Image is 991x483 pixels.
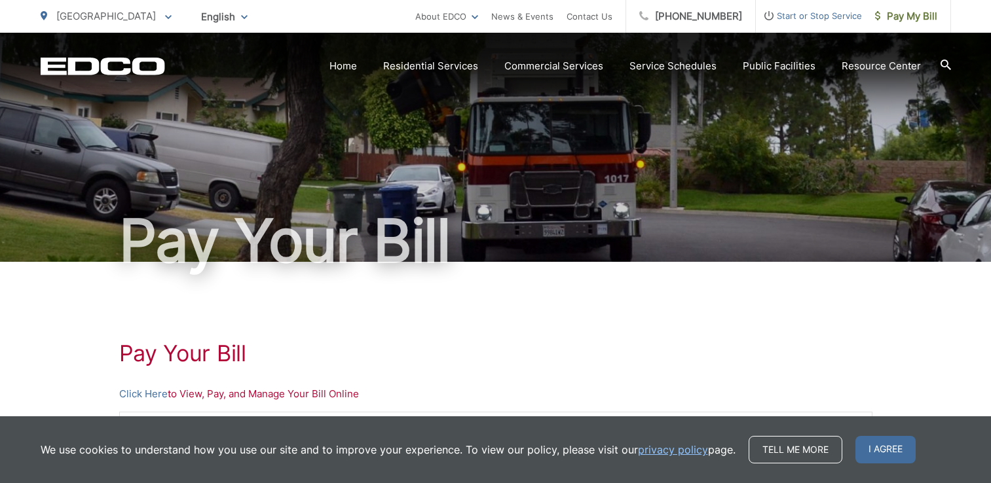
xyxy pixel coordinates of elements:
[638,442,708,457] a: privacy policy
[329,58,357,74] a: Home
[56,10,156,22] span: [GEOGRAPHIC_DATA]
[875,9,937,24] span: Pay My Bill
[119,386,872,402] p: to View, Pay, and Manage Your Bill Online
[629,58,717,74] a: Service Schedules
[855,436,916,463] span: I agree
[491,9,553,24] a: News & Events
[119,386,168,402] a: Click Here
[415,9,478,24] a: About EDCO
[41,208,951,274] h1: Pay Your Bill
[743,58,815,74] a: Public Facilities
[842,58,921,74] a: Resource Center
[191,5,257,28] span: English
[567,9,612,24] a: Contact Us
[119,340,872,367] h1: Pay Your Bill
[383,58,478,74] a: Residential Services
[41,442,736,457] p: We use cookies to understand how you use our site and to improve your experience. To view our pol...
[41,57,165,75] a: EDCD logo. Return to the homepage.
[749,436,842,463] a: Tell me more
[504,58,603,74] a: Commercial Services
